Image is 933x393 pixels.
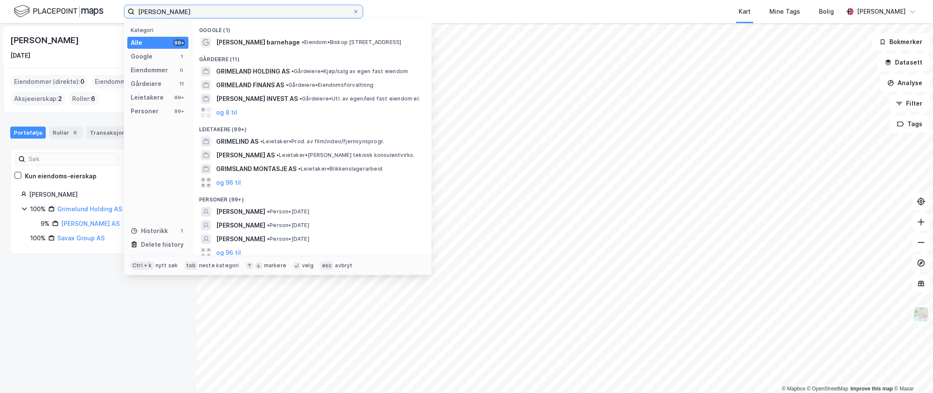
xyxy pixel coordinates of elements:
span: Leietaker • Prod. av film/video/fjernsynsprogr. [260,138,384,145]
img: Z [913,306,929,322]
span: 0 [80,77,85,87]
div: Delete history [141,239,184,250]
span: • [286,82,288,88]
button: Filter [889,95,930,112]
span: [PERSON_NAME] [216,234,265,244]
span: Person • [DATE] [267,222,309,229]
button: Bokmerker [872,33,930,50]
span: • [299,95,302,102]
div: Kontrollprogram for chat [890,352,933,393]
span: • [298,165,301,172]
a: Improve this map [851,386,893,392]
span: [PERSON_NAME] AS [216,150,275,160]
span: 2 [58,94,62,104]
span: Leietaker • Blikkenslagerarbeid [298,165,382,172]
span: [PERSON_NAME] barnehage [216,37,300,47]
span: [PERSON_NAME] [216,220,265,230]
span: GRIMELIND AS [216,136,258,147]
div: Transaksjoner [86,127,145,139]
div: velg [302,262,314,269]
div: Historikk [131,226,168,236]
div: Mine Tags [769,6,800,17]
button: og 8 til [216,107,237,118]
input: Søk [25,153,119,165]
div: Roller : [69,92,99,106]
div: 99+ [173,39,185,46]
div: Personer (99+) [192,189,431,205]
img: logo.f888ab2527a4732fd821a326f86c7f29.svg [14,4,103,19]
div: Eiendommer (Indirekte) : [91,75,174,89]
span: Gårdeiere • Eiendomsforvaltning [286,82,373,89]
div: Leietakere (99+) [192,119,431,135]
div: markere [264,262,286,269]
iframe: Chat Widget [890,352,933,393]
button: og 96 til [216,248,241,258]
div: Google (1) [192,20,431,35]
span: • [267,208,270,215]
div: Personer [131,106,158,116]
span: Gårdeiere • Utl. av egen/leid fast eiendom el. [299,95,420,102]
div: 0 [178,67,185,74]
span: • [276,152,279,158]
button: Analyse [880,74,930,92]
a: Mapbox [782,386,805,392]
div: Gårdeiere [131,79,161,89]
div: 9% [41,219,50,229]
div: [DATE] [10,50,30,61]
a: [PERSON_NAME] AS [61,220,120,227]
div: avbryt [335,262,352,269]
div: 1 [178,228,185,234]
div: 1 [178,53,185,60]
div: 99+ [173,108,185,115]
span: Person • [DATE] [267,208,309,215]
span: GRIMSLAND MONTASJE AS [216,164,296,174]
div: Aksjeeierskap : [11,92,65,106]
span: GRIMELAND FINANS AS [216,80,284,90]
div: tab [185,261,197,270]
button: Tags [890,115,930,133]
div: 100% [30,204,46,214]
div: Kun eiendoms-eierskap [25,171,97,181]
div: Bolig [819,6,834,17]
div: neste kategori [199,262,239,269]
div: 99+ [173,94,185,101]
div: Gårdeiere (11) [192,49,431,65]
div: Roller [49,127,83,139]
span: Person • [DATE] [267,236,309,242]
span: [PERSON_NAME] [216,207,265,217]
span: • [267,222,270,228]
div: Google [131,51,153,62]
div: 11 [178,80,185,87]
div: Eiendommer [131,65,168,75]
span: GRIMELAND HOLDING AS [216,66,290,77]
div: nytt søk [155,262,178,269]
span: • [302,39,304,45]
div: Leietakere [131,92,164,103]
span: Gårdeiere • Kjøp/salg av egen fast eiendom [291,68,408,75]
span: Eiendom • Biskop [STREET_ADDRESS] [302,39,401,46]
div: [PERSON_NAME] [10,33,80,47]
div: Kart [739,6,751,17]
button: Datasett [877,54,930,71]
button: og 96 til [216,177,241,188]
span: 6 [91,94,95,104]
div: Ctrl + k [131,261,154,270]
div: Eiendommer (direkte) : [11,75,88,89]
div: Kategori [131,27,188,33]
div: 6 [71,128,79,137]
span: Leietaker • [PERSON_NAME] teknisk konsulentvirks. [276,152,415,159]
span: • [260,138,263,145]
a: Savax Group AS [57,234,105,242]
a: Grimelund Holding AS [57,205,122,213]
span: • [291,68,294,74]
span: • [267,236,270,242]
div: Alle [131,38,142,48]
input: Søk på adresse, matrikkel, gårdeiere, leietakere eller personer [135,5,352,18]
div: Portefølje [10,127,46,139]
div: [PERSON_NAME] [29,189,176,200]
span: [PERSON_NAME] INVEST AS [216,94,298,104]
a: OpenStreetMap [807,386,848,392]
div: 100% [30,233,46,243]
div: esc [320,261,334,270]
div: [PERSON_NAME] [857,6,906,17]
